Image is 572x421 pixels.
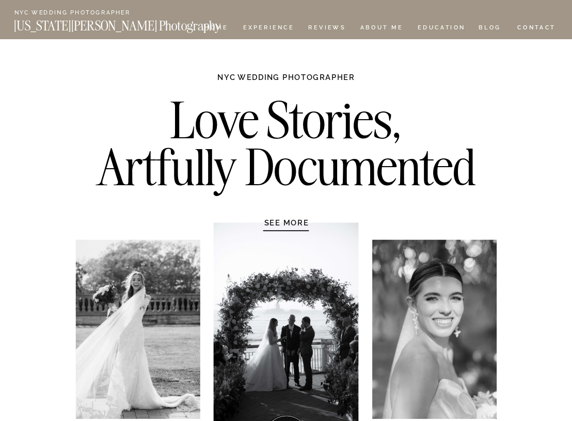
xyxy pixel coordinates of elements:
a: BLOG [479,24,501,33]
a: REVIEWS [308,24,344,33]
a: HOME [202,24,230,33]
a: ABOUT ME [360,24,403,33]
h2: Love Stories, Artfully Documented [86,96,486,197]
a: CONTACT [517,22,557,32]
a: [US_STATE][PERSON_NAME] Photography [14,20,253,28]
a: Experience [243,24,293,33]
a: NYC Wedding Photographer [14,9,158,17]
a: EDUCATION [417,24,467,33]
a: SEE MORE [241,218,331,227]
h1: NYC WEDDING PHOTOGRAPHER [197,72,375,91]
